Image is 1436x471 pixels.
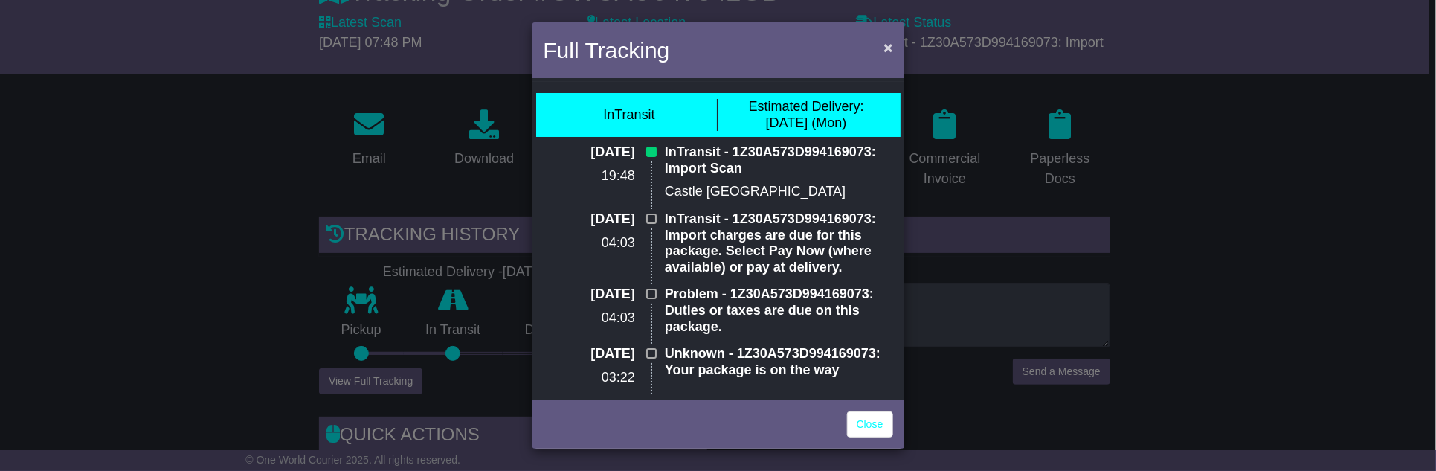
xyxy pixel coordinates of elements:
p: [DATE] [544,144,635,161]
button: Close [876,32,900,63]
div: [DATE] (Mon) [748,99,863,131]
p: 04:03 [544,235,635,251]
p: 04:03 [544,310,635,327]
p: InTransit - 1Z30A573D994169073: Import charges are due for this package. Select Pay Now (where av... [665,211,893,275]
p: 03:22 [544,370,635,386]
p: [DATE] [544,346,635,362]
h4: Full Tracking [544,33,670,67]
p: [DATE] [544,211,635,228]
p: [DATE] [544,286,635,303]
div: InTransit [603,107,654,124]
p: Unknown - 1Z30A573D994169073: Your package is on the way [665,346,893,378]
p: 19:48 [544,168,635,185]
p: Castle [GEOGRAPHIC_DATA] [665,184,893,200]
p: InTransit - 1Z30A573D994169073: Import Scan [665,144,893,176]
a: Close [847,411,893,438]
span: × [883,39,892,56]
span: Estimated Delivery: [748,99,863,114]
p: Problem - 1Z30A573D994169073: Duties or taxes are due on this package. [665,286,893,335]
